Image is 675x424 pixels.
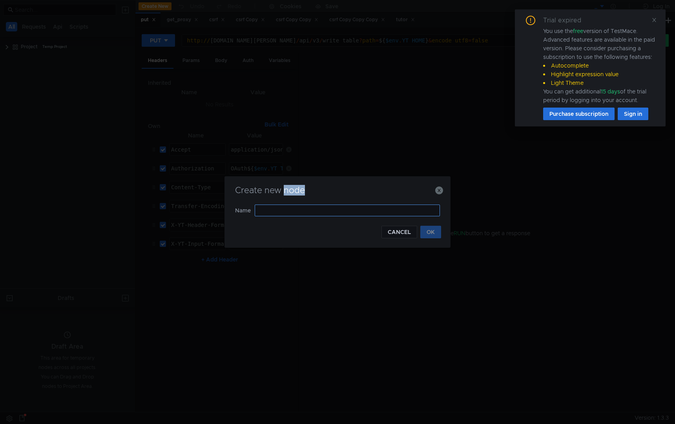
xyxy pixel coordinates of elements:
[543,108,615,120] button: Purchase subscription
[573,27,583,35] span: free
[234,186,441,195] h3: Create new node
[543,87,656,104] div: You can get additional of the trial period by logging into your account.
[543,16,591,25] div: Trial expired
[543,79,656,87] li: Light Theme
[235,205,255,216] label: Name
[601,88,620,95] span: 15 days
[543,61,656,70] li: Autocomplete
[618,108,648,120] button: Sign in
[543,27,656,104] div: You use the version of TestMace. Advanced features are available in the paid version. Please cons...
[543,70,656,79] li: Highlight expression value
